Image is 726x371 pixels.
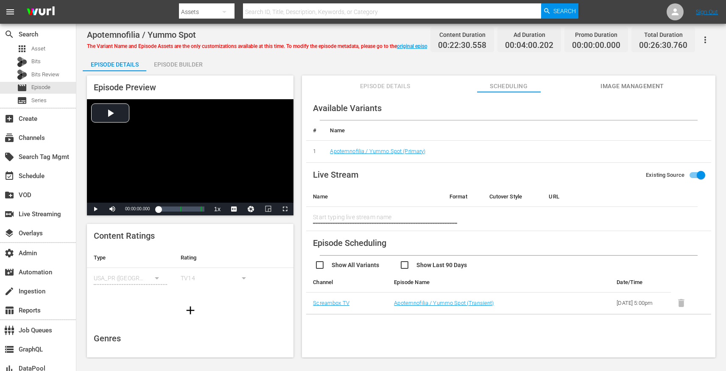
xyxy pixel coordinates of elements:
div: Ad Duration [505,29,553,41]
span: Episode Details [353,81,417,92]
div: Bits Review [17,70,27,80]
span: Apotemnofilia / Yummo Spot [87,30,196,40]
span: Live Stream [313,170,358,180]
div: Promo Duration [572,29,620,41]
th: Cutover Style [483,187,542,207]
button: Mute [104,203,121,215]
a: original episode [397,43,433,49]
button: Fullscreen [276,203,293,215]
span: VOD [4,190,14,200]
button: Episode Builder [146,54,210,71]
span: Channels [4,133,14,143]
th: Date/Time [610,272,670,293]
div: Total Duration [639,29,687,41]
span: Episode Scheduling [313,238,386,248]
button: Jump To Time [243,203,260,215]
span: Job Queues [4,325,14,335]
th: Format [443,187,483,207]
th: Name [323,120,711,141]
div: Bits [17,57,27,67]
span: 00:22:30.558 [438,41,486,50]
span: Content Ratings [94,231,155,241]
th: Rating [174,248,261,268]
span: Bits Review [31,70,59,79]
span: Series [31,96,47,105]
th: Type [87,248,174,268]
div: Video Player [87,99,293,215]
span: Episode [17,83,27,93]
div: Episode Details [83,54,146,75]
th: Episode Name [387,272,570,293]
table: simple table [87,248,293,294]
span: menu [5,7,15,17]
span: Series [17,95,27,106]
span: Genres [94,333,121,343]
span: 00:00:00.000 [572,41,620,50]
span: Scheduling [477,81,541,92]
span: Episode [31,83,50,92]
span: 00:00:00.000 [125,206,150,211]
span: Overlays [4,228,14,238]
button: Episode Details [83,54,146,71]
th: URL [542,187,698,207]
span: Available Variants [313,103,382,113]
span: Asset [31,45,45,53]
span: Schedule [4,171,14,181]
th: Name [306,187,443,207]
span: Search [4,29,14,39]
span: Asset [17,44,27,54]
div: Episode Builder [146,54,210,75]
button: Search [541,3,578,19]
span: Reports [4,305,14,315]
span: Ingestion [4,286,14,296]
button: Captions [226,203,243,215]
span: 00:26:30.760 [639,41,687,50]
a: Screambox TV [313,300,349,306]
a: Sign Out [696,8,718,15]
span: Admin [4,248,14,258]
div: Content Duration [438,29,486,41]
button: Playback Rate [209,203,226,215]
img: ans4CAIJ8jUAAAAAAAAAAAAAAAAAAAAAAAAgQb4GAAAAAAAAAAAAAAAAAAAAAAAAJMjXAAAAAAAAAAAAAAAAAAAAAAAAgAT5G... [20,2,61,22]
button: Picture-in-Picture [260,203,276,215]
div: Progress Bar [158,206,204,212]
span: Create [4,114,14,124]
span: 00:04:00.202 [505,41,553,50]
td: 1 [306,141,323,163]
a: Apotemnofilia / Yummo Spot (Transient) [394,300,494,306]
span: Bits [31,57,41,66]
span: Search [553,3,576,19]
span: Automation [4,267,14,277]
span: Existing Source [646,171,684,179]
th: # [306,120,323,141]
td: [DATE] 5:00pm [610,292,670,314]
th: Genres [142,350,273,371]
div: USA_PR ([GEOGRAPHIC_DATA]) [94,266,167,290]
th: Type [87,350,142,371]
span: Episode Preview [94,82,156,92]
span: Image Management [600,81,664,92]
span: The Variant Name and Episode Assets are the only customizations available at this time. To modify... [87,43,434,49]
span: GraphQL [4,344,14,354]
span: Search Tag Mgmt [4,152,14,162]
button: Play [87,203,104,215]
a: Apotemnofilia / Yummo Spot (Primary) [330,148,425,154]
span: Live Streaming [4,209,14,219]
th: Channel [306,272,387,293]
div: TV14 [181,266,254,290]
